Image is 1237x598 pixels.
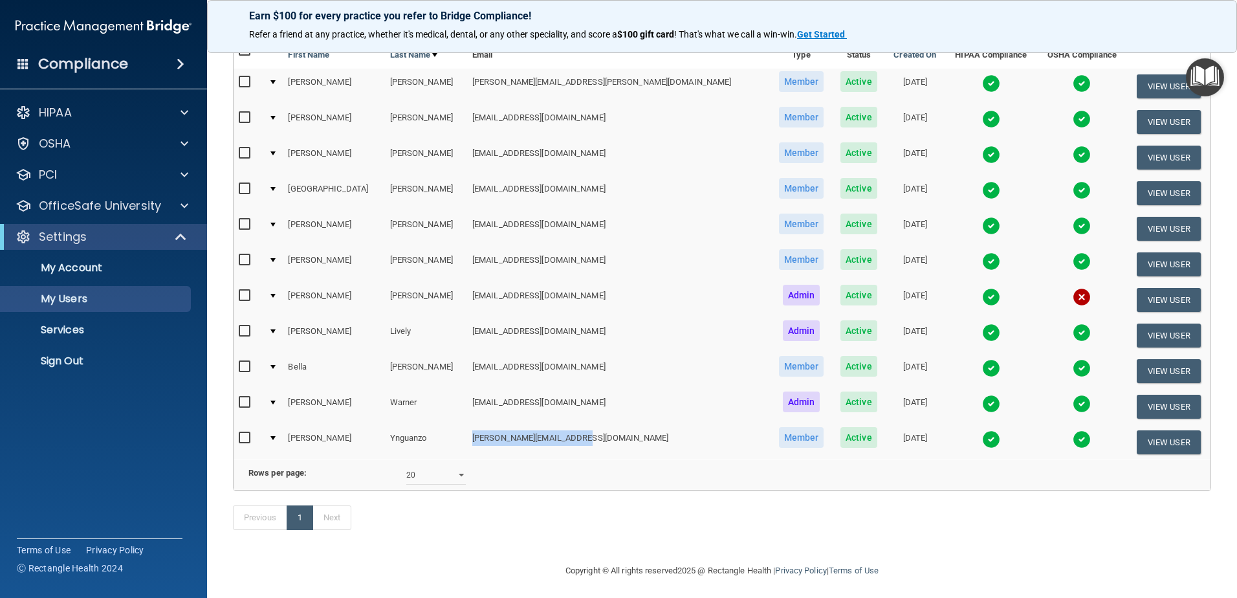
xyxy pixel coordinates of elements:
[840,71,877,92] span: Active
[283,175,384,211] td: [GEOGRAPHIC_DATA]
[283,247,384,282] td: [PERSON_NAME]
[885,175,945,211] td: [DATE]
[248,468,307,478] b: Rows per page:
[1186,58,1224,96] button: Open Resource Center
[86,544,144,557] a: Privacy Policy
[829,566,879,575] a: Terms of Use
[982,74,1000,93] img: tick.e7d51cea.svg
[16,229,188,245] a: Settings
[1137,217,1201,241] button: View User
[1073,395,1091,413] img: tick.e7d51cea.svg
[283,211,384,247] td: [PERSON_NAME]
[885,104,945,140] td: [DATE]
[982,324,1000,342] img: tick.e7d51cea.svg
[467,247,770,282] td: [EMAIL_ADDRESS][DOMAIN_NAME]
[783,320,820,341] span: Admin
[982,110,1000,128] img: tick.e7d51cea.svg
[779,214,824,234] span: Member
[885,282,945,318] td: [DATE]
[779,356,824,377] span: Member
[1073,430,1091,448] img: tick.e7d51cea.svg
[840,249,877,270] span: Active
[783,285,820,305] span: Admin
[385,247,467,282] td: [PERSON_NAME]
[467,353,770,389] td: [EMAIL_ADDRESS][DOMAIN_NAME]
[249,29,617,39] span: Refer a friend at any practice, whether it's medical, dental, or any other speciality, and score a
[1137,146,1201,170] button: View User
[8,355,185,368] p: Sign Out
[779,107,824,127] span: Member
[885,318,945,353] td: [DATE]
[1073,288,1091,306] img: cross.ca9f0e7f.svg
[8,293,185,305] p: My Users
[945,38,1036,69] th: HIPAA Compliance
[1137,359,1201,383] button: View User
[885,353,945,389] td: [DATE]
[312,505,351,530] a: Next
[775,566,826,575] a: Privacy Policy
[982,430,1000,448] img: tick.e7d51cea.svg
[840,178,877,199] span: Active
[982,181,1000,199] img: tick.e7d51cea.svg
[617,29,674,39] strong: $100 gift card
[1037,38,1127,69] th: OSHA Compliance
[783,392,820,412] span: Admin
[467,282,770,318] td: [EMAIL_ADDRESS][DOMAIN_NAME]
[467,69,770,104] td: [PERSON_NAME][EMAIL_ADDRESS][PERSON_NAME][DOMAIN_NAME]
[840,392,877,412] span: Active
[467,318,770,353] td: [EMAIL_ADDRESS][DOMAIN_NAME]
[982,146,1000,164] img: tick.e7d51cea.svg
[674,29,797,39] span: ! That's what we call a win-win.
[385,353,467,389] td: [PERSON_NAME]
[467,389,770,425] td: [EMAIL_ADDRESS][DOMAIN_NAME]
[1137,181,1201,205] button: View User
[17,544,71,557] a: Terms of Use
[1137,430,1201,454] button: View User
[1137,324,1201,348] button: View User
[885,425,945,460] td: [DATE]
[840,427,877,448] span: Active
[840,285,877,305] span: Active
[283,353,384,389] td: Bella
[1073,359,1091,377] img: tick.e7d51cea.svg
[385,282,467,318] td: [PERSON_NAME]
[797,29,847,39] a: Get Started
[385,69,467,104] td: [PERSON_NAME]
[39,167,57,183] p: PCI
[467,425,770,460] td: [PERSON_NAME][EMAIL_ADDRESS][DOMAIN_NAME]
[779,178,824,199] span: Member
[283,140,384,175] td: [PERSON_NAME]
[885,140,945,175] td: [DATE]
[385,104,467,140] td: [PERSON_NAME]
[283,318,384,353] td: [PERSON_NAME]
[385,389,467,425] td: Warner
[1137,252,1201,276] button: View User
[39,229,87,245] p: Settings
[288,47,329,63] a: First Name
[885,211,945,247] td: [DATE]
[840,214,877,234] span: Active
[16,198,188,214] a: OfficeSafe University
[385,211,467,247] td: [PERSON_NAME]
[1073,146,1091,164] img: tick.e7d51cea.svg
[1073,181,1091,199] img: tick.e7d51cea.svg
[840,320,877,341] span: Active
[287,505,313,530] a: 1
[840,356,877,377] span: Active
[283,282,384,318] td: [PERSON_NAME]
[779,427,824,448] span: Member
[885,247,945,282] td: [DATE]
[385,318,467,353] td: Lively
[467,140,770,175] td: [EMAIL_ADDRESS][DOMAIN_NAME]
[249,10,1195,22] p: Earn $100 for every practice you refer to Bridge Compliance!
[1073,252,1091,271] img: tick.e7d51cea.svg
[982,288,1000,306] img: tick.e7d51cea.svg
[467,104,770,140] td: [EMAIL_ADDRESS][DOMAIN_NAME]
[283,425,384,460] td: [PERSON_NAME]
[779,249,824,270] span: Member
[17,562,123,575] span: Ⓒ Rectangle Health 2024
[840,142,877,163] span: Active
[1137,395,1201,419] button: View User
[16,167,188,183] a: PCI
[982,217,1000,235] img: tick.e7d51cea.svg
